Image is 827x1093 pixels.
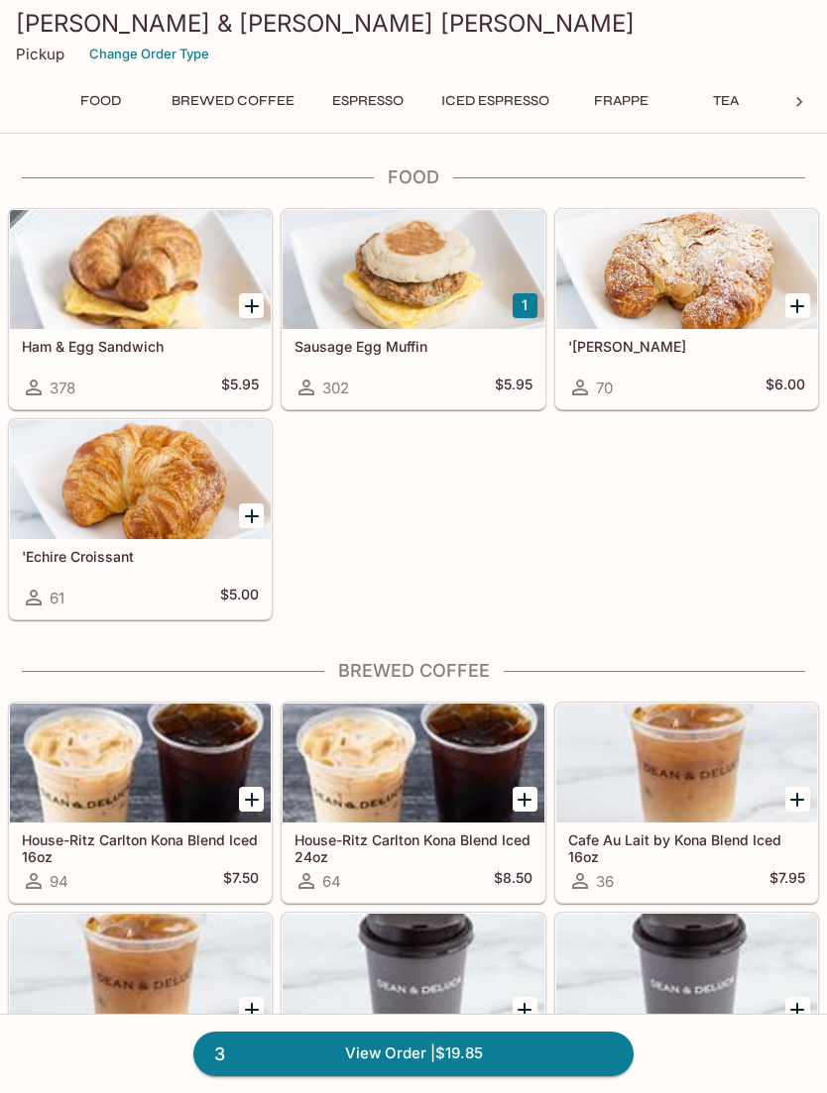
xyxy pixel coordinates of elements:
[80,39,218,69] button: Change Order Type
[221,376,259,399] h5: $5.95
[282,209,544,409] a: Sausage Egg Muffin302$5.95
[16,45,64,63] p: Pickup
[239,787,264,812] button: Add House-Ritz Carlton Kona Blend Iced 16oz
[50,589,64,607] span: 61
[10,914,271,1033] div: Cafe Au Lait by Kona Blend Iced 24oz
[22,548,259,565] h5: 'Echire Croissant
[785,787,810,812] button: Add Cafe Au Lait by Kona Blend Iced 16oz
[430,87,560,115] button: Iced Espresso
[769,869,805,893] h5: $7.95
[556,704,817,822] div: Cafe Au Lait by Kona Blend Iced 16oz
[220,586,259,609] h5: $5.00
[555,703,818,903] a: Cafe Au Lait by Kona Blend Iced 16oz36$7.95
[239,503,264,528] button: Add 'Echire Croissant
[785,293,810,318] button: Add 'Echire Almond Croissant
[596,872,614,891] span: 36
[22,338,259,355] h5: Ham & Egg Sandwich
[283,210,543,329] div: Sausage Egg Muffin
[568,831,805,864] h5: Cafe Au Lait by Kona Blend Iced 16oz
[56,87,145,115] button: Food
[322,872,341,891] span: 64
[193,1032,634,1075] a: 3View Order |$19.85
[568,338,805,355] h5: '[PERSON_NAME]
[513,787,537,812] button: Add House-Ritz Carlton Kona Blend Iced 24oz
[681,87,770,115] button: Tea
[9,703,272,903] a: House-Ritz Carlton Kona Blend Iced 16oz94$7.50
[785,997,810,1022] button: Add Cafe Au Lait by Kona Blend 16oz
[10,210,271,329] div: Ham & Egg Sandwich
[513,293,537,318] button: Add Sausage Egg Muffin
[596,379,613,397] span: 70
[50,872,68,891] span: 94
[10,704,271,822] div: House-Ritz Carlton Kona Blend Iced 16oz
[322,379,349,397] span: 302
[10,420,271,539] div: 'Echire Croissant
[202,1040,237,1068] span: 3
[556,914,817,1033] div: Cafe Au Lait by Kona Blend 16oz
[16,8,811,39] h3: [PERSON_NAME] & [PERSON_NAME] [PERSON_NAME]
[494,869,532,893] h5: $8.50
[576,87,665,115] button: Frappe
[295,831,532,864] h5: House-Ritz Carlton Kona Blend Iced 24oz
[321,87,414,115] button: Espresso
[223,869,259,893] h5: $7.50
[239,293,264,318] button: Add Ham & Egg Sandwich
[495,376,532,399] h5: $5.95
[22,831,259,864] h5: House-Ritz Carlton Kona Blend Iced 16oz
[239,997,264,1022] button: Add Cafe Au Lait by Kona Blend Iced 24oz
[766,376,805,399] h5: $6.00
[556,210,817,329] div: 'Echire Almond Croissant
[8,166,819,188] h4: Food
[50,379,75,397] span: 378
[283,914,543,1033] div: Cafe Au Lait by Kona Blend 12oz
[282,703,544,903] a: House-Ritz Carlton Kona Blend Iced 24oz64$8.50
[513,997,537,1022] button: Add Cafe Au Lait by Kona Blend 12oz
[161,87,305,115] button: Brewed Coffee
[9,209,272,409] a: Ham & Egg Sandwich378$5.95
[9,419,272,619] a: 'Echire Croissant61$5.00
[555,209,818,409] a: '[PERSON_NAME]70$6.00
[283,704,543,822] div: House-Ritz Carlton Kona Blend Iced 24oz
[295,338,532,355] h5: Sausage Egg Muffin
[8,660,819,682] h4: Brewed Coffee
